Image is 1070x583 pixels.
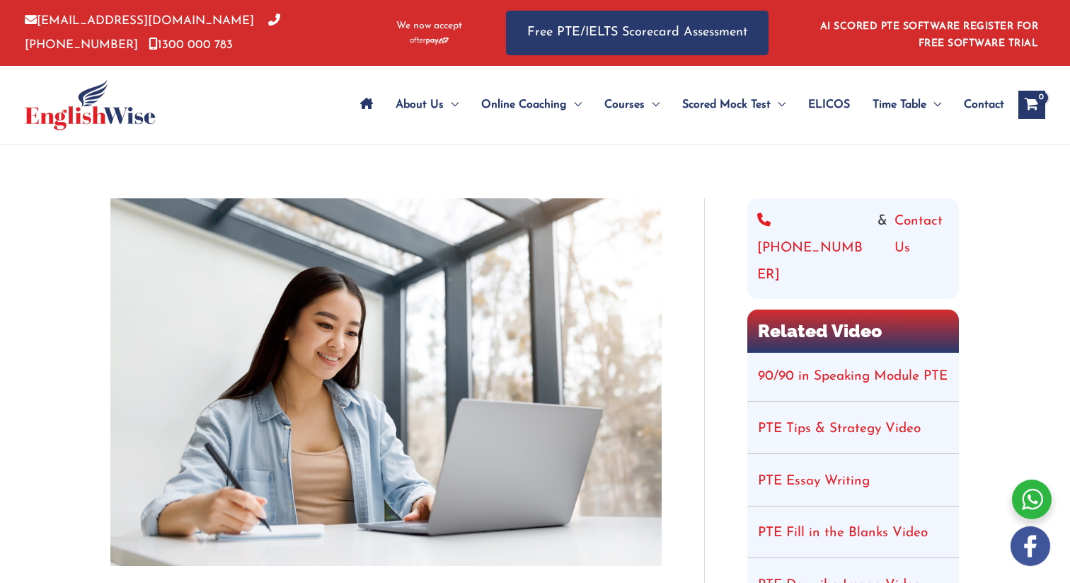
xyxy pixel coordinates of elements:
[396,80,444,130] span: About Us
[757,208,949,289] div: &
[470,80,593,130] a: Online CoachingMenu Toggle
[593,80,671,130] a: CoursesMenu Toggle
[25,15,280,50] a: [PHONE_NUMBER]
[349,80,1004,130] nav: Site Navigation: Main Menu
[758,422,921,436] a: PTE Tips & Strategy Video
[964,80,1004,130] span: Contact
[645,80,660,130] span: Menu Toggle
[604,80,645,130] span: Courses
[671,80,797,130] a: Scored Mock TestMenu Toggle
[758,370,948,383] a: 90/90 in Speaking Module PTE
[861,80,953,130] a: Time TableMenu Toggle
[1018,91,1045,119] a: View Shopping Cart, empty
[771,80,786,130] span: Menu Toggle
[25,79,156,130] img: cropped-ew-logo
[894,208,949,289] a: Contact Us
[481,80,567,130] span: Online Coaching
[757,208,870,289] a: [PHONE_NUMBER]
[396,19,462,33] span: We now accept
[797,80,861,130] a: ELICOS
[758,526,928,540] a: PTE Fill in the Blanks Video
[1011,526,1050,566] img: white-facebook.png
[682,80,771,130] span: Scored Mock Test
[384,80,470,130] a: About UsMenu Toggle
[820,21,1039,49] a: AI SCORED PTE SOFTWARE REGISTER FOR FREE SOFTWARE TRIAL
[506,11,769,55] a: Free PTE/IELTS Scorecard Assessment
[25,15,254,27] a: [EMAIL_ADDRESS][DOMAIN_NAME]
[747,310,959,353] h2: Related Video
[758,475,870,488] a: PTE Essay Writing
[926,80,941,130] span: Menu Toggle
[873,80,926,130] span: Time Table
[812,10,1045,56] aside: Header Widget 1
[808,80,850,130] span: ELICOS
[953,80,1004,130] a: Contact
[149,39,233,51] a: 1300 000 783
[567,80,582,130] span: Menu Toggle
[444,80,459,130] span: Menu Toggle
[410,37,449,45] img: Afterpay-Logo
